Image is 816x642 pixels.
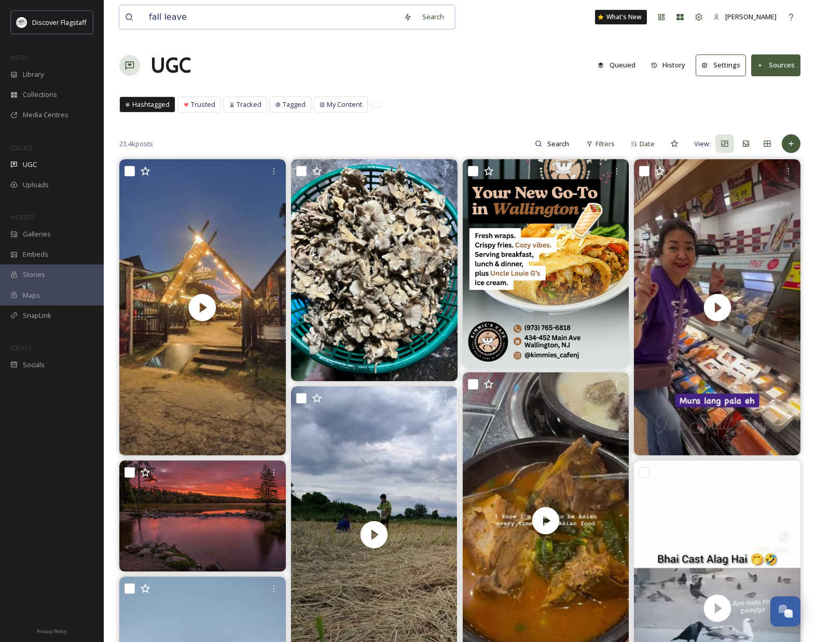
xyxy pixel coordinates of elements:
span: Socials [23,360,45,370]
span: Stories [23,270,45,280]
span: Date [640,139,655,149]
span: Filters [596,139,615,149]
span: UGC [23,160,37,170]
img: Serving flavor that feels like home 🌯🍟 Stop in for your new Wallington favorite. #kimmiescafe #wa... [463,159,629,367]
span: Discover Flagstaff [32,18,87,27]
video: Mura naman #teamhart #vilmahart #titasmalltime #fresh #seafood #lobster #fyp #fbreels #foodie #food [634,159,800,455]
span: Media Centres [23,110,68,120]
input: Search [542,133,576,154]
a: Queued [592,55,646,75]
span: MEDIA [10,53,29,61]
span: My Content [327,100,362,109]
span: Embeds [23,249,48,259]
span: Maps [23,290,40,300]
a: Settings [696,54,751,76]
span: WIDGETS [10,213,34,221]
span: View: [694,139,711,149]
span: COLLECT [10,144,33,151]
img: If you could refresh one room in your home with art right now, which one would it be? You're view... [119,460,286,571]
button: Open Chat [770,596,800,626]
a: Privacy Policy [37,624,67,637]
button: Sources [751,54,800,76]
a: What's New [595,10,647,24]
span: Collections [23,90,57,100]
span: 23.4k posts [119,139,153,149]
img: thumbnail [119,159,286,455]
span: Library [23,69,44,79]
span: Hashtagged [132,100,170,109]
img: Untitled%20design%20(1).png [17,17,27,27]
span: Tagged [283,100,306,109]
img: ฝนตกๆหลายวันก็ได้กินเห็ดแหละ ดอกสวยเพ จักเมนูอะไรนะ จัดว่าหรอยๆจ้า #foodie [291,159,458,381]
button: Settings [696,54,746,76]
span: Tracked [237,100,261,109]
span: SnapLink [23,311,51,320]
span: Trusted [191,100,215,109]
span: [PERSON_NAME] [725,12,777,21]
img: thumbnail [634,159,800,455]
button: History [646,55,691,75]
a: [PERSON_NAME] [708,7,782,27]
div: Search [417,7,449,27]
video: Mentari di ufuk senja di Golek-Golek Suasana Kampung 🥰 . Jom singgah malam ni! 😘 #golekgoleksuasa... [119,159,286,455]
span: Privacy Policy [37,628,67,635]
button: Queued [592,55,641,75]
input: Search your library [144,6,398,29]
span: SOCIALS [10,344,31,352]
span: Galleries [23,229,51,239]
a: History [646,55,696,75]
span: Uploads [23,180,49,190]
a: UGC [150,50,191,81]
